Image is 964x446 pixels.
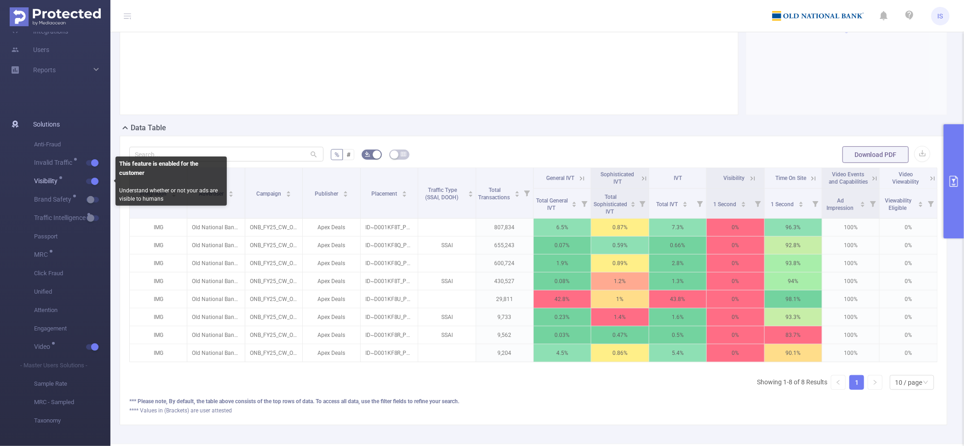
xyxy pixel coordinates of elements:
p: 100% [822,326,879,344]
p: ID~D001KF8U_PD~Top Wealth 30s_DP~ZETA_DS~ZETA_DE~A35+_SA~ZETA_FM~VID_DT~CROSS_SZ~1X1_PB~APXDeals_... [361,290,418,308]
p: 4.5% [534,344,591,362]
div: 10 / page [895,376,923,389]
p: 93.3% [765,308,822,326]
b: This feature is enabled for the customer [119,160,198,176]
p: ID~D001KF8Q_PD~Commercial 15s_DP~ZETA_DS~ZETA_DE~A35+_SA~ZETA_FM~VID_DT~CROSS_SZ~1X1_PB~APXDeals_... [361,237,418,254]
i: icon: caret-down [343,193,348,196]
p: 90.1% [765,344,822,362]
li: Previous Page [831,375,846,390]
p: IMG [130,326,187,344]
i: icon: caret-up [918,200,924,203]
p: 83.7% [765,326,822,344]
p: 96.3% [765,219,822,236]
p: 100% [822,290,879,308]
p: 0.5% [649,326,706,344]
p: Apex Deals [303,290,360,308]
span: Traffic Intelligence [34,214,89,221]
span: Total Transactions [479,187,512,201]
i: icon: caret-down [286,193,291,196]
p: Apex Deals [303,237,360,254]
span: Sample Rate [34,375,110,393]
p: Old National Bank [4616] [187,326,244,344]
i: icon: caret-down [631,203,636,206]
p: Apex Deals [303,308,360,326]
p: ONB_FY25_CW_OLV_ALLMarkets [215837] [245,219,302,236]
i: icon: caret-up [228,190,233,192]
div: Sort [741,200,746,206]
p: 0% [880,344,937,362]
span: Traffic Type (SSAI, DOOH) [425,187,460,201]
div: Sort [343,190,348,195]
span: Sophisticated IVT [600,171,634,185]
p: 0% [707,255,764,272]
p: 6.5% [534,219,591,236]
p: 0% [707,219,764,236]
div: Sort [571,200,577,206]
span: MRC - Sampled [34,393,110,411]
p: 0% [880,255,937,272]
div: Sort [798,200,804,206]
a: Reports [33,61,56,79]
p: Old National Bank [4616] [187,219,244,236]
p: Old National Bank [4616] [187,308,244,326]
span: Attention [34,301,110,319]
p: 0.89% [591,255,648,272]
i: icon: right [872,380,878,385]
div: Sort [286,190,291,195]
div: *** Please note, By default, the table above consists of the top rows of data. To access all data... [129,397,938,405]
p: ID~D001KF8R_PD~Commercial 30s_DP~ZETA_DS~ZETA_DE~A35+_SA~ZETA_FM~VID_DT~CROSS_SZ~1X1_PB~APXDeals_... [361,344,418,362]
p: 0.66% [649,237,706,254]
p: ONB_FY25_CW_OLV_ALLMarkets [215837] [245,308,302,326]
span: Video [34,343,53,350]
p: 9,204 [476,344,533,362]
span: Video Viewability [893,171,919,185]
i: icon: bg-colors [365,151,370,157]
span: Invalid Traffic [34,159,75,166]
p: 0.59% [591,237,648,254]
div: Sort [514,190,520,195]
span: Total Sophisticated IVT [594,194,627,215]
i: Filter menu [809,189,822,218]
p: IMG [130,272,187,290]
p: ONB_FY25_CW_OLV_ALLMarkets [215837] [245,272,302,290]
i: icon: left [836,380,841,385]
i: Filter menu [866,189,879,218]
i: icon: down [923,380,929,386]
p: 0% [880,308,937,326]
p: 1.2% [591,272,648,290]
i: icon: caret-down [468,193,473,196]
span: Total IVT [656,201,679,208]
p: 0.08% [534,272,591,290]
span: Viewability Eligible [885,197,912,211]
i: icon: caret-down [918,203,924,206]
p: 42.8% [534,290,591,308]
p: 0% [880,237,937,254]
a: 1 [850,376,864,389]
i: icon: caret-up [402,190,407,192]
p: 100% [822,308,879,326]
p: 600,724 [476,255,533,272]
p: ONB_FY25_CW_OLV_ALLMarkets [215837] [245,326,302,344]
i: icon: caret-up [515,190,520,192]
div: Sort [402,190,407,195]
i: icon: caret-up [741,200,746,203]
i: icon: caret-down [515,193,520,196]
i: Filter menu [751,189,764,218]
button: Download PDF [843,146,909,163]
i: icon: caret-down [860,203,866,206]
p: Apex Deals [303,272,360,290]
p: 807,834 [476,219,533,236]
p: 9,733 [476,308,533,326]
i: Filter menu [636,189,649,218]
span: 1 Second [771,201,795,208]
i: icon: caret-up [799,200,804,203]
a: Users [11,41,49,59]
span: IS [938,7,943,25]
i: Filter menu [693,189,706,218]
p: ID~D001KF8T_PD~Top Wealth 15s_DP~ZETA_DS~ZETA_DE~A35+_SA~ZETA_FM~VID_DT~CROSS_SZ~1X1_PB~APXDeals_... [361,219,418,236]
p: 0.86% [591,344,648,362]
span: Taxonomy [34,411,110,430]
p: ID~D001KF8R_PD~Commercial 30s_DP~ZETA_DS~ZETA_DE~A35+_SA~ZETA_FM~VID_DT~CROSS_SZ~1X1_PB~APXDeals_... [361,326,418,344]
p: 100% [822,255,879,272]
p: 43.8% [649,290,706,308]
